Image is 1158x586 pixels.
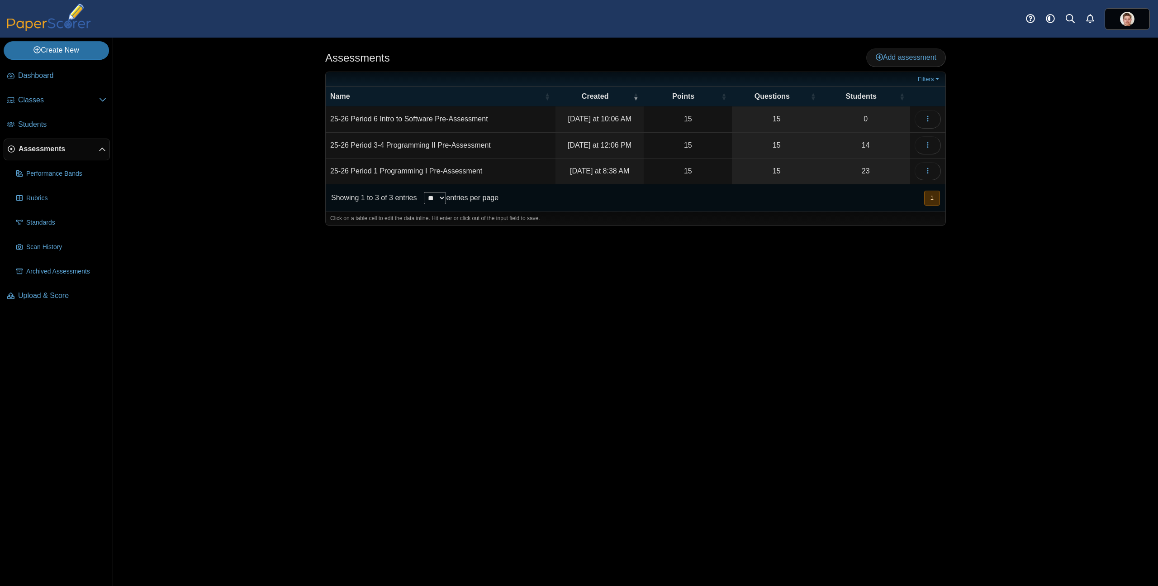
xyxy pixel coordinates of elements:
span: Archived Assessments [26,267,106,276]
span: Created [582,92,609,100]
a: Upload & Score [4,285,110,307]
span: Name : Activate to sort [545,87,550,106]
a: Standards [13,212,110,234]
span: Points [672,92,694,100]
span: Questions [755,92,790,100]
a: Add assessment [866,48,946,67]
a: Assessments [4,139,110,160]
a: Students [4,114,110,136]
span: Questions : Activate to sort [811,87,816,106]
a: Performance Bands [13,163,110,185]
nav: pagination [923,191,940,206]
td: 15 [644,159,732,184]
a: Archived Assessments [13,261,110,283]
a: 15 [732,133,821,158]
span: Standards [26,218,106,227]
a: 15 [732,159,821,184]
span: Students [18,120,106,130]
a: Rubrics [13,187,110,209]
div: Click on a table cell to edit the data inline. Hit enter or click out of the input field to save. [326,211,945,225]
span: Classes [18,95,99,105]
span: Assessments [19,144,99,154]
a: Create New [4,41,109,59]
img: PaperScorer [4,4,94,31]
a: 15 [732,106,821,132]
td: 25-26 Period 1 Programming I Pre-Assessment [326,159,555,184]
a: ps.DqnzboFuwo8eUmLI [1105,8,1150,30]
td: 15 [644,106,732,132]
a: 23 [821,159,910,184]
h1: Assessments [325,50,390,66]
time: Sep 8, 2025 at 10:06 AM [568,115,631,123]
span: Add assessment [876,53,936,61]
span: Students : Activate to sort [899,87,905,106]
a: Dashboard [4,65,110,87]
a: Alerts [1080,9,1100,29]
span: Name [330,92,350,100]
td: 25-26 Period 3-4 Programming II Pre-Assessment [326,133,555,159]
a: 14 [821,133,910,158]
a: 0 [821,106,910,132]
span: Points : Activate to sort [721,87,726,106]
a: PaperScorer [4,25,94,33]
a: Filters [916,75,943,84]
span: Scan History [26,243,106,252]
span: Rubrics [26,194,106,203]
span: Students [846,92,877,100]
td: 15 [644,133,732,159]
a: Classes [4,90,110,111]
label: entries per page [446,194,498,202]
span: Dashboard [18,71,106,81]
div: Showing 1 to 3 of 3 entries [326,184,417,211]
span: Upload & Score [18,291,106,301]
time: Sep 5, 2025 at 12:06 PM [568,141,631,149]
span: Created : Activate to remove sorting [633,87,638,106]
img: ps.DqnzboFuwo8eUmLI [1120,12,1134,26]
a: Scan History [13,236,110,258]
span: Kevin Stafford [1120,12,1134,26]
time: Sep 5, 2025 at 8:38 AM [570,167,629,175]
span: Performance Bands [26,169,106,178]
button: 1 [924,191,940,206]
td: 25-26 Period 6 Intro to Software Pre-Assessment [326,106,555,132]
